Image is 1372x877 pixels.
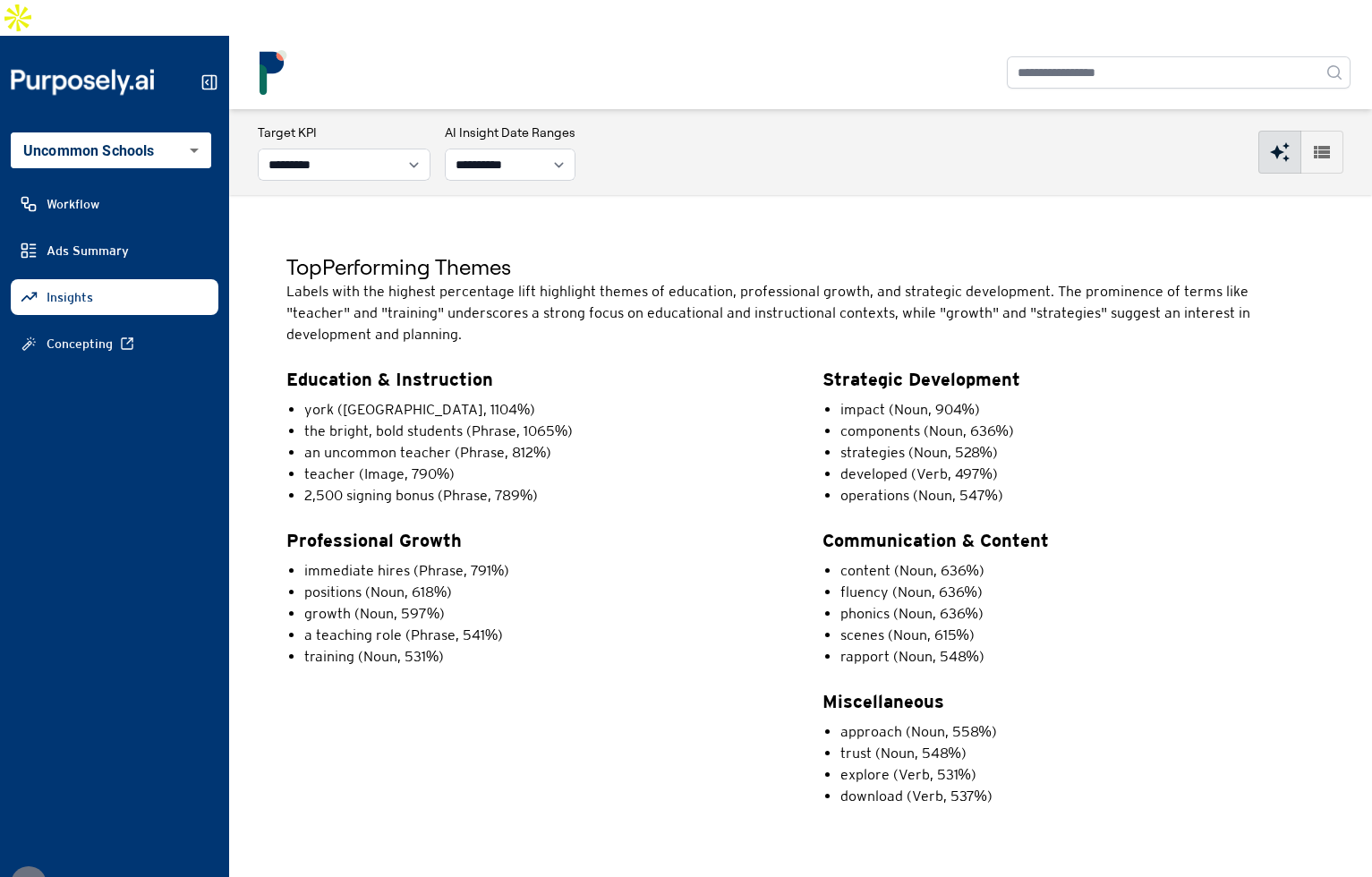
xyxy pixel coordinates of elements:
h5: Top Performing Themes [286,252,1315,281]
li: fluency (Noun, 636%) [840,582,1316,603]
li: impact (Noun, 904%) [840,399,1316,421]
li: phonics (Noun, 636%) [840,603,1316,625]
li: explore (Verb, 531%) [840,764,1316,786]
li: an uncommon teacher (Phrase, 812%) [304,442,780,464]
li: trust (Noun, 548%) [840,743,1316,764]
li: content (Noun, 636%) [840,560,1316,582]
img: logo [251,50,295,95]
a: Workflow [11,186,218,222]
li: rapport (Noun, 548%) [840,646,1316,668]
li: immediate hires (Phrase, 791%) [304,560,780,582]
li: approach (Noun, 558%) [840,721,1316,743]
li: 2,500 signing bonus (Phrase, 789%) [304,485,780,507]
li: positions (Noun, 618%) [304,582,780,603]
strong: Miscellaneous [822,691,944,711]
li: teacher (Image, 790%) [304,464,780,485]
p: Labels with the highest percentage lift highlight themes of education, professional growth, and s... [286,281,1315,345]
li: training (Noun, 531%) [304,646,780,668]
span: Ads Summary [47,242,129,260]
li: download (Verb, 537%) [840,786,1316,807]
a: Concepting [11,326,218,362]
h3: Target KPI [258,123,430,141]
li: york ([GEOGRAPHIC_DATA], 1104%) [304,399,780,421]
li: growth (Noun, 597%) [304,603,780,625]
a: Ads Summary [11,233,218,268]
strong: Strategic Development [822,369,1020,389]
li: operations (Noun, 547%) [840,485,1316,507]
li: developed (Verb, 497%) [840,464,1316,485]
strong: Education & Instruction [286,369,493,389]
span: Concepting [47,335,113,353]
strong: Communication & Content [822,530,1049,550]
strong: Professional Growth [286,530,462,550]
li: components (Noun, 636%) [840,421,1316,442]
li: strategies (Noun, 528%) [840,442,1316,464]
span: Insights [47,288,93,306]
span: Workflow [47,195,99,213]
li: the bright, bold students (Phrase, 1065%) [304,421,780,442]
a: Insights [11,279,218,315]
h3: AI Insight Date Ranges [445,123,575,141]
li: a teaching role (Phrase, 541%) [304,625,780,646]
li: scenes (Noun, 615%) [840,625,1316,646]
div: Uncommon Schools [11,132,211,168]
